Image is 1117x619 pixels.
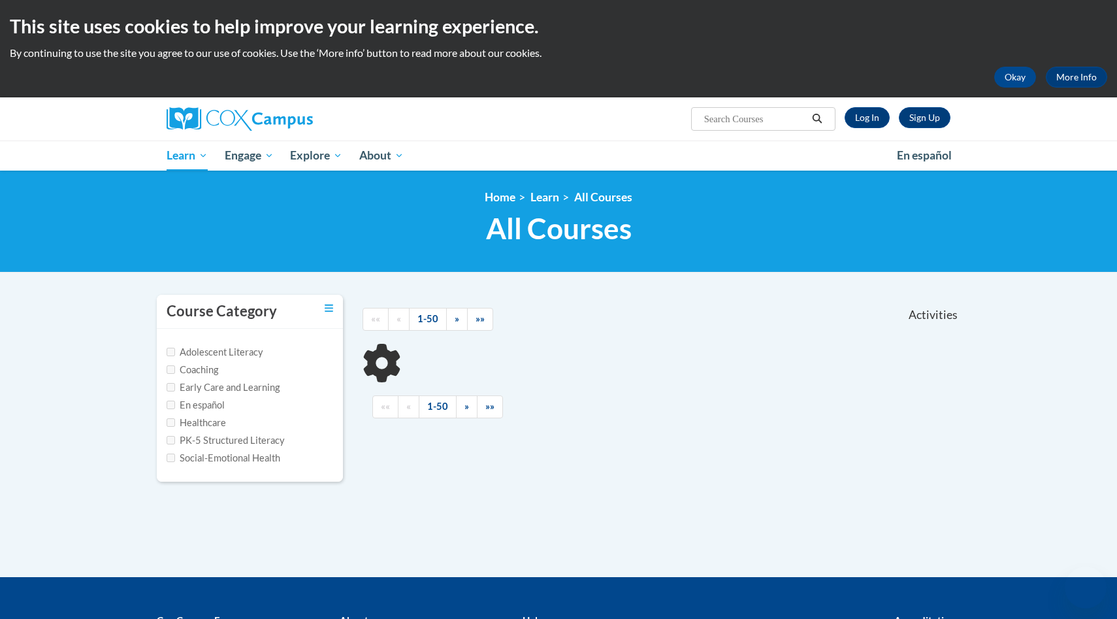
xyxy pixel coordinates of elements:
[359,148,404,163] span: About
[167,380,280,395] label: Early Care and Learning
[10,13,1107,39] h2: This site uses cookies to help improve your learning experience.
[167,418,175,427] input: Checkbox for Options
[909,308,958,322] span: Activities
[464,401,469,412] span: »
[381,401,390,412] span: ««
[167,454,175,462] input: Checkbox for Options
[409,308,447,331] a: 1-50
[485,190,515,204] a: Home
[845,107,890,128] a: Log In
[290,148,342,163] span: Explore
[477,395,503,418] a: End
[167,436,175,444] input: Checkbox for Options
[351,141,412,171] a: About
[158,141,216,171] a: Learn
[1046,67,1107,88] a: More Info
[363,308,389,331] a: Begining
[530,190,559,204] a: Learn
[372,395,398,418] a: Begining
[167,363,218,377] label: Coaching
[325,301,333,316] a: Toggle collapse
[485,401,494,412] span: »»
[167,401,175,409] input: Checkbox for Options
[167,301,277,322] h3: Course Category
[467,308,493,331] a: End
[888,142,960,169] a: En español
[397,313,401,324] span: «
[167,107,313,131] img: Cox Campus
[216,141,282,171] a: Engage
[994,67,1036,88] button: Okay
[456,395,478,418] a: Next
[167,345,263,360] label: Adolescent Literacy
[1065,567,1107,609] iframe: Button to launch messaging window
[476,313,485,324] span: »»
[167,383,175,392] input: Checkbox for Options
[398,395,419,418] a: Previous
[167,348,175,356] input: Checkbox for Options
[446,308,468,331] a: Next
[167,416,226,430] label: Healthcare
[167,433,285,448] label: PK-5 Structured Literacy
[10,46,1107,60] p: By continuing to use the site you agree to our use of cookies. Use the ‘More info’ button to read...
[167,365,175,374] input: Checkbox for Options
[167,398,225,412] label: En español
[897,148,952,162] span: En español
[371,313,380,324] span: ««
[406,401,411,412] span: «
[225,148,274,163] span: Engage
[486,211,632,246] span: All Courses
[167,107,415,131] a: Cox Campus
[167,451,280,465] label: Social-Emotional Health
[167,148,208,163] span: Learn
[899,107,950,128] a: Register
[419,395,457,418] a: 1-50
[147,141,970,171] div: Main menu
[574,190,632,204] a: All Courses
[807,111,827,127] button: Search
[388,308,410,331] a: Previous
[282,141,351,171] a: Explore
[455,313,459,324] span: »
[703,111,807,127] input: Search Courses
